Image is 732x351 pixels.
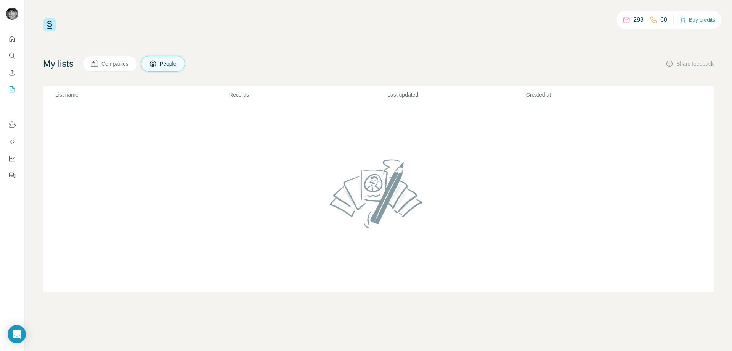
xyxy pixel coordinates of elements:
[633,15,644,24] p: 293
[55,91,228,99] p: List name
[387,91,525,99] p: Last updated
[6,32,18,46] button: Quick start
[6,82,18,96] button: My lists
[8,325,26,343] div: Open Intercom Messenger
[43,58,74,70] h4: My lists
[6,152,18,165] button: Dashboard
[6,66,18,79] button: Enrich CSV
[43,18,56,31] img: Surfe Logo
[6,118,18,132] button: Use Surfe on LinkedIn
[101,60,129,68] span: Companies
[666,60,714,68] button: Share feedback
[160,60,177,68] span: People
[6,135,18,149] button: Use Surfe API
[327,153,430,235] img: No lists found
[526,91,664,99] p: Created at
[660,15,667,24] p: 60
[6,8,18,20] img: Avatar
[6,49,18,63] button: Search
[229,91,387,99] p: Records
[6,168,18,182] button: Feedback
[680,15,715,25] button: Buy credits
